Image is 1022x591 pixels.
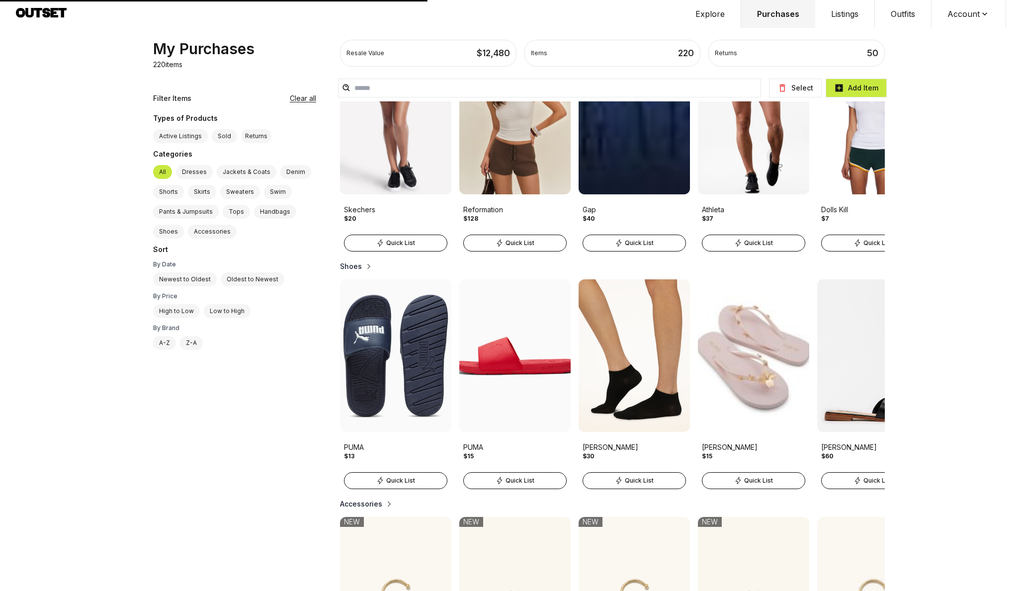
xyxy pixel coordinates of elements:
[459,517,483,527] div: NEW
[346,49,384,57] div: Resale Value
[579,517,602,527] div: NEW
[153,225,184,239] label: Shoes
[463,452,474,460] div: $15
[463,442,567,452] div: PUMA
[821,442,925,452] div: [PERSON_NAME]
[702,205,805,215] div: Athleta
[817,233,929,252] a: Quick List
[867,46,878,60] div: 50
[826,79,887,97] button: Add Item
[153,336,176,350] label: A-Z
[290,93,316,103] button: Clear all
[340,499,394,509] button: Accessories
[340,279,451,432] img: Product Image
[153,149,316,161] div: Categories
[340,42,451,194] img: Product Image
[459,233,571,252] a: Quick List
[821,215,829,223] div: $7
[340,42,451,252] a: Product ImageSkechers$20Quick List
[698,42,809,194] img: Product Image
[340,261,362,271] h2: Shoes
[204,304,251,318] label: Low to High
[254,205,296,219] label: Handbags
[153,292,316,300] div: By Price
[459,42,571,252] a: Product ImageReformation$128Quick List
[817,279,929,432] img: Product Image
[702,215,713,223] div: $37
[821,452,834,460] div: $60
[386,477,415,485] span: Quick List
[264,185,292,199] label: Swim
[344,442,447,452] div: PUMA
[153,205,219,219] label: Pants & Jumpsuits
[625,477,654,485] span: Quick List
[153,129,208,143] label: Active Listings
[340,517,364,527] div: NEW
[340,261,374,271] button: Shoes
[817,279,929,489] a: Product Image[PERSON_NAME]$60Quick List
[217,165,276,179] label: Jackets & Coats
[344,215,356,223] div: $20
[340,279,451,489] a: Product ImagePUMA$13Quick List
[698,517,722,527] div: NEW
[176,165,213,179] label: Dresses
[153,260,316,268] div: By Date
[463,205,567,215] div: Reformation
[821,205,925,215] div: Dolls Kill
[221,272,284,286] label: Oldest to Newest
[583,215,595,223] div: $40
[153,245,316,256] div: Sort
[459,279,571,432] img: Product Image
[715,49,737,57] div: Returns
[386,239,415,247] span: Quick List
[506,239,534,247] span: Quick List
[817,42,929,194] img: Product Image
[153,93,191,103] div: Filter Items
[188,185,216,199] label: Skirts
[340,470,451,489] a: Quick List
[153,304,200,318] label: High to Low
[280,165,311,179] label: Denim
[698,470,809,489] a: Quick List
[744,239,773,247] span: Quick List
[188,225,237,239] label: Accessories
[459,42,571,194] img: Product Image
[579,279,690,432] img: Product Image
[579,42,690,252] a: Product ImageGap$40Quick List
[583,452,595,460] div: $30
[863,477,892,485] span: Quick List
[583,442,686,452] div: [PERSON_NAME]
[579,42,690,194] img: Product Image
[698,42,809,252] a: Product ImageAthleta$37Quick List
[153,272,217,286] label: Newest to Oldest
[340,499,382,509] h2: Accessories
[153,40,255,58] div: My Purchases
[153,324,316,332] div: By Brand
[344,452,354,460] div: $13
[241,129,271,143] button: Returns
[583,205,686,215] div: Gap
[744,477,773,485] span: Quick List
[459,470,571,489] a: Quick List
[698,233,809,252] a: Quick List
[702,452,712,460] div: $15
[340,233,451,252] a: Quick List
[678,46,694,60] div: 220
[477,46,510,60] div: $ 12,480
[579,233,690,252] a: Quick List
[698,279,809,432] img: Product Image
[698,279,809,489] a: Product Image[PERSON_NAME]$15Quick List
[459,279,571,489] a: Product ImagePUMA$15Quick List
[153,185,184,199] label: Shorts
[702,442,805,452] div: [PERSON_NAME]
[153,60,182,70] p: 220 items
[625,239,654,247] span: Quick List
[579,279,690,489] a: Product Image[PERSON_NAME]$30Quick List
[153,113,316,125] div: Types of Products
[817,470,929,489] a: Quick List
[180,336,203,350] label: Z-A
[344,205,447,215] div: Skechers
[531,49,547,57] div: Items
